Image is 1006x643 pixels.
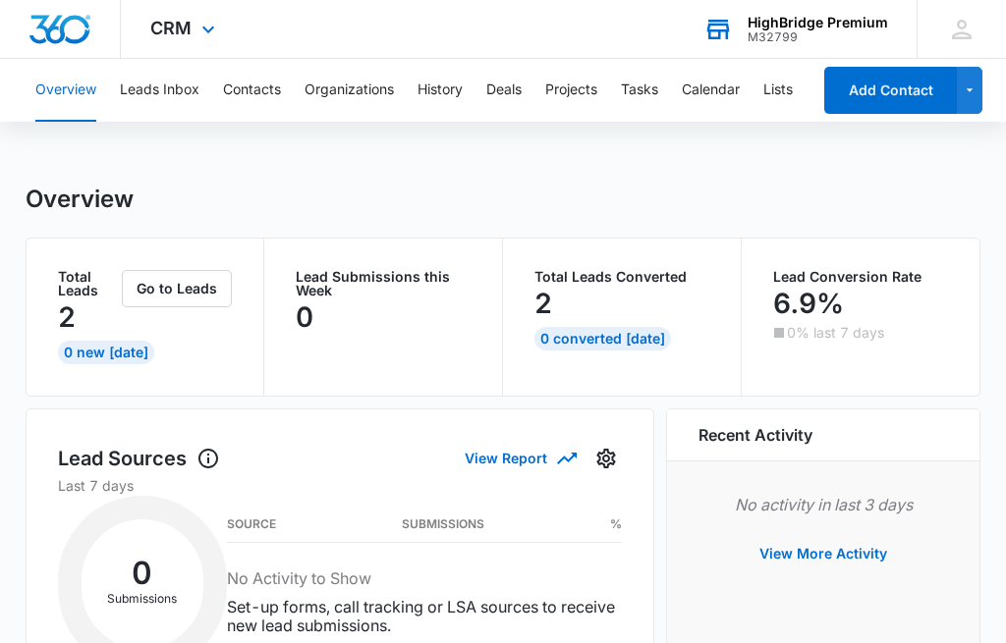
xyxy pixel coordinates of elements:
h3: No Activity to Show [227,566,622,590]
p: Set-up forms, call tracking or LSA sources to receive new lead submissions. [227,598,622,635]
span: CRM [150,18,192,38]
p: 6.9% [773,288,844,319]
button: Projects [545,59,597,122]
h3: % [610,519,622,529]
button: Settings [590,443,622,474]
p: Lead Submissions this Week [296,270,471,297]
button: View Report [465,441,575,475]
h1: Lead Sources [58,444,220,473]
h3: Submissions [402,519,484,529]
button: Leads Inbox [120,59,199,122]
button: Add Contact [824,67,957,114]
p: 2 [534,288,552,319]
button: Lists [763,59,793,122]
button: Overview [35,59,96,122]
button: View More Activity [740,530,907,577]
p: Submissions [82,590,203,608]
button: Calendar [682,59,740,122]
div: account name [748,15,888,30]
p: Last 7 days [58,475,623,496]
p: Total Leads [58,270,119,297]
p: Total Leads Converted [534,270,709,284]
p: Lead Conversion Rate [773,270,949,284]
button: Tasks [621,59,658,122]
p: 0 [296,301,313,333]
p: No activity in last 3 days [699,493,948,516]
h2: 0 [82,561,203,586]
div: 0 New [DATE] [58,341,154,364]
div: account id [748,30,888,44]
h1: Overview [26,185,134,214]
p: 0% last 7 days [787,326,884,340]
button: Contacts [223,59,281,122]
div: 0 Converted [DATE] [534,327,671,350]
button: Deals [486,59,522,122]
a: Go to Leads [122,280,232,296]
button: History [418,59,463,122]
button: Organizations [305,59,394,122]
h6: Recent Activity [699,423,812,447]
p: 2 [58,301,76,333]
h3: Source [227,519,276,529]
button: Go to Leads [122,270,232,307]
